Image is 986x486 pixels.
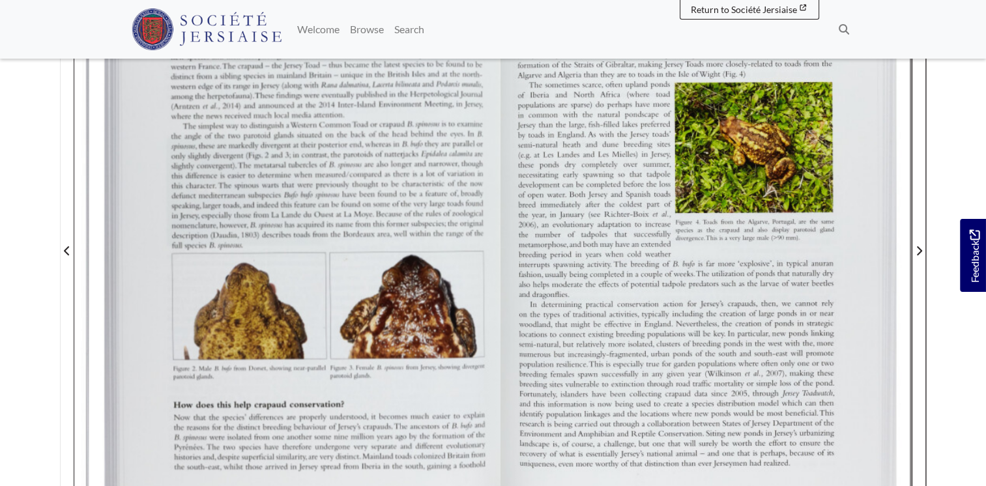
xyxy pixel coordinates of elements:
[132,8,282,50] img: Société Jersiaise
[292,16,345,42] a: Welcome
[691,4,797,15] span: Return to Société Jersiaise
[960,219,986,292] a: Would you like to provide feedback?
[345,16,389,42] a: Browse
[132,5,282,53] a: Société Jersiaise logo
[389,16,429,42] a: Search
[966,229,982,282] span: Feedback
